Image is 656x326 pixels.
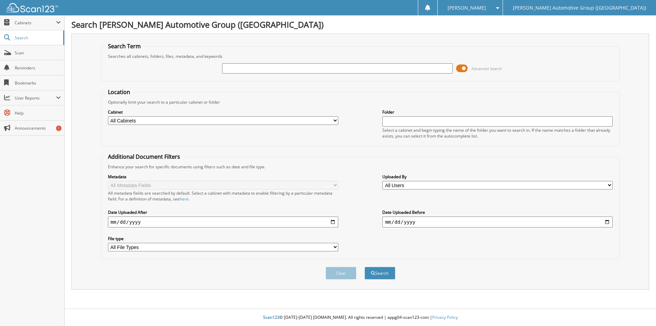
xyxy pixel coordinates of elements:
[105,42,144,50] legend: Search Term
[7,3,58,12] img: scan123-logo-white.svg
[15,50,61,56] span: Scan
[15,20,56,26] span: Cabinets
[382,209,613,215] label: Date Uploaded Before
[180,196,189,202] a: here
[15,80,61,86] span: Bookmarks
[382,174,613,180] label: Uploaded By
[326,267,356,279] button: Clear
[108,174,338,180] label: Metadata
[108,217,338,227] input: start
[15,110,61,116] span: Help
[105,99,616,105] div: Optionally limit your search to a particular cabinet or folder
[108,236,338,242] label: File type
[105,53,616,59] div: Searches all cabinets, folders, files, metadata, and keywords
[513,6,646,10] span: [PERSON_NAME] Automotive Group ([GEOGRAPHIC_DATA])
[382,127,613,139] div: Select a cabinet and begin typing the name of the folder you want to search in. If the name match...
[65,309,656,326] div: © [DATE]-[DATE] [DOMAIN_NAME]. All rights reserved | appg04-scan123-com |
[382,109,613,115] label: Folder
[56,126,61,131] div: 1
[15,65,61,71] span: Reminders
[108,109,338,115] label: Cabinet
[432,314,458,320] a: Privacy Policy
[15,35,60,41] span: Search
[365,267,395,279] button: Search
[15,125,61,131] span: Announcements
[71,19,649,30] h1: Search [PERSON_NAME] Automotive Group ([GEOGRAPHIC_DATA])
[448,6,486,10] span: [PERSON_NAME]
[108,209,338,215] label: Date Uploaded After
[105,153,183,160] legend: Additional Document Filters
[108,190,338,202] div: All metadata fields are searched by default. Select a cabinet with metadata to enable filtering b...
[471,66,502,71] span: Advanced Search
[105,88,134,96] legend: Location
[263,314,279,320] span: Scan123
[15,95,56,101] span: User Reports
[105,164,616,170] div: Enhance your search for specific documents using filters such as date and file type.
[382,217,613,227] input: end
